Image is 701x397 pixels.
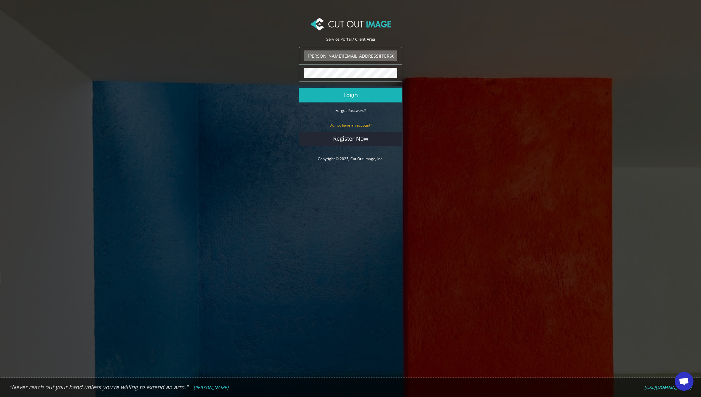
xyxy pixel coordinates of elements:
[675,372,693,391] a: Open chat
[329,123,372,128] small: Do not have an account?
[335,107,366,113] a: Forgot Password?
[299,88,402,102] button: Login
[335,108,366,113] small: Forgot Password?
[9,383,188,391] em: "Never reach out your hand unless you're willing to extend an arm."
[310,18,390,30] img: Cut Out Image
[644,384,692,390] a: [URL][DOMAIN_NAME]
[304,50,397,61] input: Email Address
[299,132,402,146] a: Register Now
[326,36,375,42] span: Service Portal / Client Area
[318,156,383,161] a: Copyright © 2025, Cut Out Image, Inc.
[189,384,229,390] em: -- [PERSON_NAME]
